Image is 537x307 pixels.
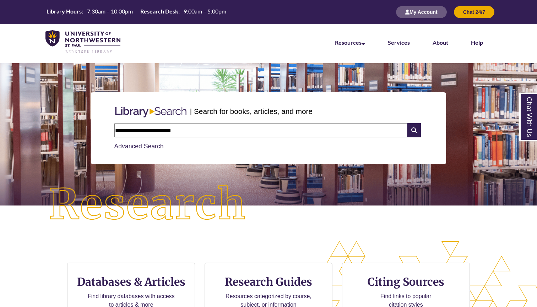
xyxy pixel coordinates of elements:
[190,106,313,117] p: | Search for books, articles, and more
[27,163,268,247] img: Research
[184,8,226,15] span: 9:00am – 5:00pm
[114,143,164,150] a: Advanced Search
[45,30,120,54] img: UNWSP Library Logo
[44,7,229,16] table: Hours Today
[363,275,449,289] h3: Citing Sources
[44,7,229,17] a: Hours Today
[44,7,84,15] th: Library Hours:
[454,6,494,18] button: Chat 24/7
[407,123,421,137] i: Search
[454,9,494,15] a: Chat 24/7
[211,275,326,289] h3: Research Guides
[335,39,365,46] a: Resources
[112,104,190,120] img: Libary Search
[471,39,483,46] a: Help
[388,39,410,46] a: Services
[433,39,448,46] a: About
[396,9,447,15] a: My Account
[396,6,447,18] button: My Account
[87,8,133,15] span: 7:30am – 10:00pm
[73,275,189,289] h3: Databases & Articles
[137,7,181,15] th: Research Desk:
